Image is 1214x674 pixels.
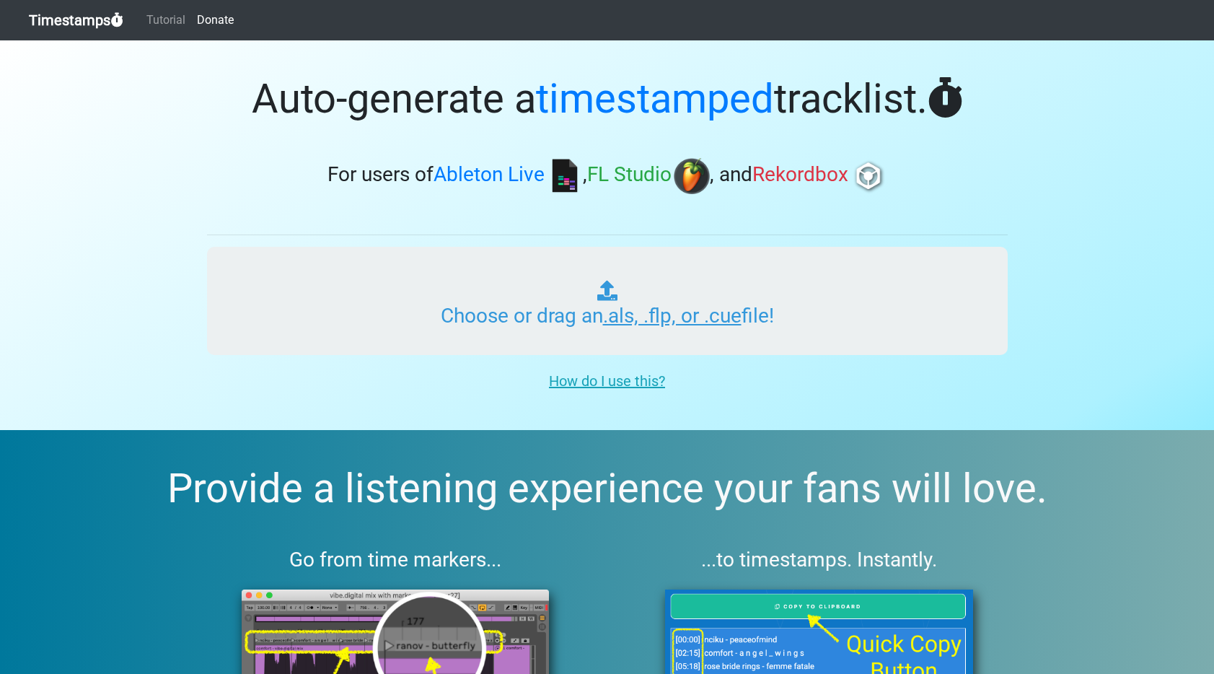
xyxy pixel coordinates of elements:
[549,372,665,390] u: How do I use this?
[207,548,584,572] h3: Go from time markers...
[587,163,672,187] span: FL Studio
[141,6,191,35] a: Tutorial
[35,465,1179,513] h2: Provide a listening experience your fans will love.
[29,6,123,35] a: Timestamps
[850,158,887,194] img: rb.png
[536,75,774,123] span: timestamped
[547,158,583,194] img: ableton.png
[752,163,848,187] span: Rekordbox
[207,158,1008,194] h3: For users of , , and
[630,548,1008,572] h3: ...to timestamps. Instantly.
[191,6,239,35] a: Donate
[207,75,1008,123] h1: Auto-generate a tracklist.
[434,163,545,187] span: Ableton Live
[674,158,710,194] img: fl.png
